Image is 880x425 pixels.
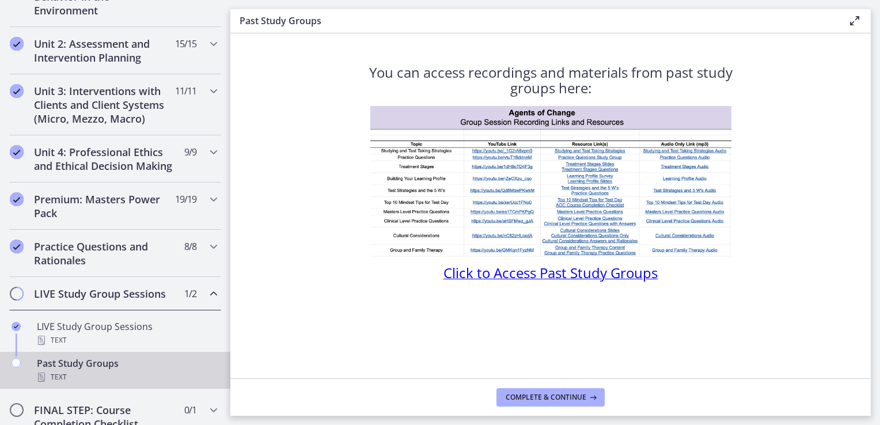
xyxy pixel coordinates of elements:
[175,192,196,206] span: 19 / 19
[443,268,658,281] a: Click to Access Past Study Groups
[369,63,733,97] span: You can access recordings and materials from past study groups here:
[10,84,24,98] i: Completed
[10,145,24,159] i: Completed
[34,240,175,267] h2: Practice Questions and Rationales
[175,84,196,98] span: 11 / 11
[184,287,196,301] span: 1 / 2
[184,403,196,417] span: 0 / 1
[37,370,217,384] div: Text
[34,84,175,126] h2: Unit 3: Interventions with Clients and Client Systems (Micro, Mezzo, Macro)
[37,320,217,347] div: LIVE Study Group Sessions
[37,356,217,384] div: Past Study Groups
[34,192,175,220] h2: Premium: Masters Power Pack
[10,37,24,51] i: Completed
[12,322,21,331] i: Completed
[370,106,731,257] img: 1734296146716.jpeg
[175,37,196,51] span: 15 / 15
[184,145,196,159] span: 9 / 9
[240,14,829,28] h3: Past Study Groups
[10,240,24,253] i: Completed
[443,263,658,282] span: Click to Access Past Study Groups
[10,192,24,206] i: Completed
[34,145,175,173] h2: Unit 4: Professional Ethics and Ethical Decision Making
[34,37,175,64] h2: Unit 2: Assessment and Intervention Planning
[37,333,217,347] div: Text
[496,388,605,407] button: Complete & continue
[506,393,586,402] span: Complete & continue
[184,240,196,253] span: 8 / 8
[34,287,175,301] h2: LIVE Study Group Sessions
